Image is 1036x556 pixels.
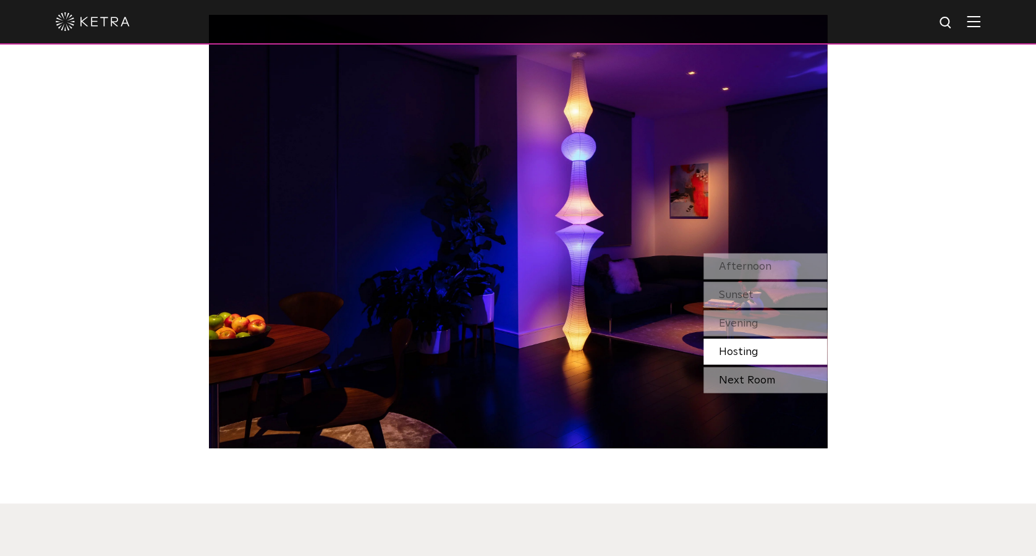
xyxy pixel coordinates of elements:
img: Hamburger%20Nav.svg [967,15,980,27]
img: search icon [938,15,954,31]
img: SS_HBD_LivingRoom_Desktop_04 [209,15,827,448]
span: Sunset [719,289,754,300]
div: Next Room [703,367,827,393]
img: ketra-logo-2019-white [56,12,130,31]
span: Afternoon [719,260,771,272]
span: Evening [719,317,758,328]
span: Hosting [719,346,758,357]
